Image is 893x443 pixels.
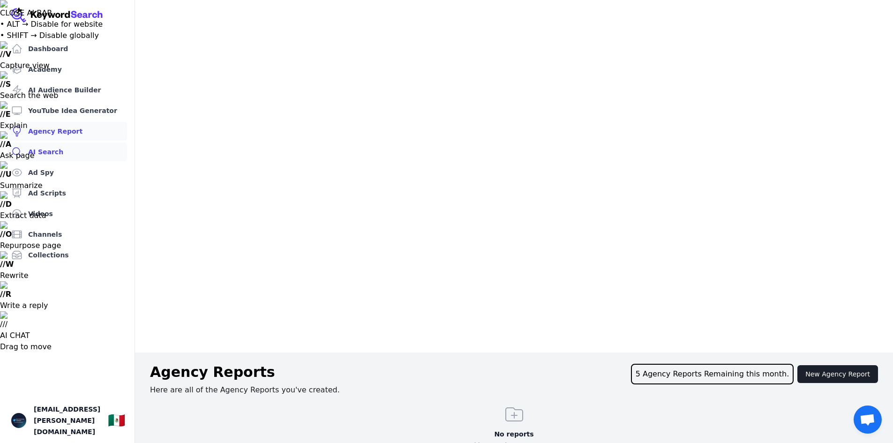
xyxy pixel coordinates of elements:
[150,429,878,439] h3: No reports
[108,412,125,429] div: 🇲🇽
[150,364,275,384] h1: Agency Reports
[11,413,26,428] img: Ricardo Canelòn
[11,413,26,428] button: Open user button
[135,364,893,396] div: Here are all of the Agency Reports you've created.
[34,404,100,437] span: [EMAIL_ADDRESS][PERSON_NAME][DOMAIN_NAME]
[631,364,794,384] div: 5 Agency Reports Remaining this month.
[108,411,125,430] button: 🇲🇽
[797,365,878,383] button: New Agency Report
[854,405,882,434] a: Chat abierto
